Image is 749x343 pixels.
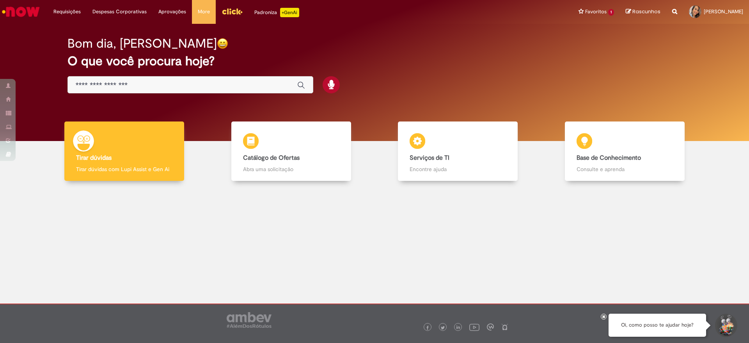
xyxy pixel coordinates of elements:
button: Iniciar Conversa de Suporte [714,314,737,337]
span: Requisições [53,8,81,16]
span: Favoritos [585,8,607,16]
p: Abra uma solicitação [243,165,339,173]
a: Rascunhos [626,8,660,16]
p: Tirar dúvidas com Lupi Assist e Gen Ai [76,165,172,173]
img: click_logo_yellow_360x200.png [222,5,243,17]
span: Despesas Corporativas [92,8,147,16]
span: 1 [608,9,614,16]
img: ServiceNow [1,4,41,20]
b: Catálogo de Ofertas [243,154,300,162]
h2: Bom dia, [PERSON_NAME] [67,37,217,50]
b: Base de Conhecimento [577,154,641,162]
span: Aprovações [158,8,186,16]
img: logo_footer_youtube.png [469,322,479,332]
p: +GenAi [280,8,299,17]
span: [PERSON_NAME] [704,8,743,15]
img: happy-face.png [217,38,228,49]
img: logo_footer_linkedin.png [456,325,460,330]
p: Encontre ajuda [410,165,506,173]
img: logo_footer_facebook.png [426,326,430,330]
span: More [198,8,210,16]
span: Rascunhos [632,8,660,15]
p: Consulte e aprenda [577,165,673,173]
img: logo_footer_naosei.png [501,323,508,330]
div: Oi, como posso te ajudar hoje? [609,314,706,337]
a: Serviços de TI Encontre ajuda [374,121,541,181]
img: logo_footer_workplace.png [487,323,494,330]
h2: O que você procura hoje? [67,54,682,68]
div: Padroniza [254,8,299,17]
a: Tirar dúvidas Tirar dúvidas com Lupi Assist e Gen Ai [41,121,208,181]
img: logo_footer_ambev_rotulo_gray.png [227,312,272,328]
b: Tirar dúvidas [76,154,112,162]
a: Catálogo de Ofertas Abra uma solicitação [208,121,375,181]
b: Serviços de TI [410,154,449,162]
a: Base de Conhecimento Consulte e aprenda [541,121,708,181]
img: logo_footer_twitter.png [441,326,445,330]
